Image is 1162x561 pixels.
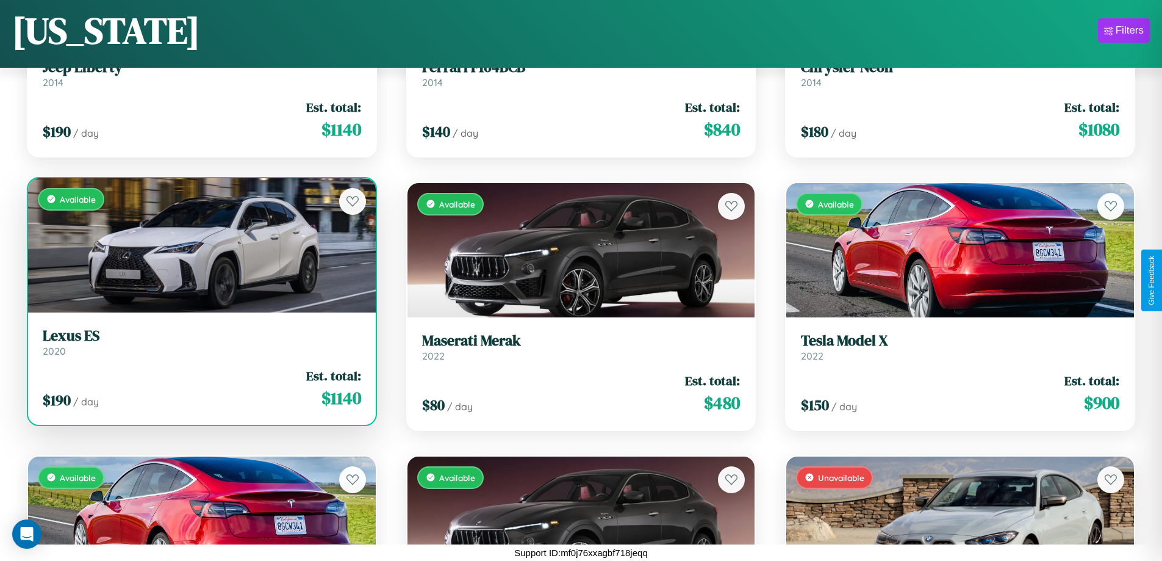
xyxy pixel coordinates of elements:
[801,121,828,142] span: $ 180
[801,350,823,362] span: 2022
[1147,256,1156,305] div: Give Feedback
[43,59,361,76] h3: Jeep Liberty
[685,98,740,116] span: Est. total:
[818,472,864,483] span: Unavailable
[1064,372,1119,389] span: Est. total:
[422,332,741,362] a: Maserati Merak2022
[321,117,361,142] span: $ 1140
[306,98,361,116] span: Est. total:
[422,332,741,350] h3: Maserati Merak
[801,76,822,89] span: 2014
[422,350,445,362] span: 2022
[831,400,857,413] span: / day
[801,59,1119,89] a: Chrysler Neon2014
[704,117,740,142] span: $ 840
[43,345,66,357] span: 2020
[422,59,741,89] a: Ferrari F164BCB2014
[73,127,99,139] span: / day
[1116,24,1144,37] div: Filters
[453,127,478,139] span: / day
[801,332,1119,362] a: Tesla Model X2022
[704,391,740,415] span: $ 480
[439,472,475,483] span: Available
[43,327,361,345] h3: Lexus ES
[801,395,829,415] span: $ 150
[447,400,473,413] span: / day
[831,127,856,139] span: / day
[422,395,445,415] span: $ 80
[60,194,96,204] span: Available
[73,396,99,408] span: / day
[514,545,647,561] p: Support ID: mf0j76xxagbf718jeqq
[818,199,854,209] span: Available
[422,59,741,76] h3: Ferrari F164BCB
[43,76,63,89] span: 2014
[306,367,361,385] span: Est. total:
[43,390,71,410] span: $ 190
[1084,391,1119,415] span: $ 900
[43,121,71,142] span: $ 190
[1064,98,1119,116] span: Est. total:
[801,59,1119,76] h3: Chrysler Neon
[801,332,1119,350] h3: Tesla Model X
[321,386,361,410] span: $ 1140
[422,121,450,142] span: $ 140
[12,519,41,549] div: Open Intercom Messenger
[685,372,740,389] span: Est. total:
[439,199,475,209] span: Available
[12,5,200,56] h1: [US_STATE]
[43,327,361,357] a: Lexus ES2020
[1098,18,1150,43] button: Filters
[1078,117,1119,142] span: $ 1080
[422,76,443,89] span: 2014
[60,472,96,483] span: Available
[43,59,361,89] a: Jeep Liberty2014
